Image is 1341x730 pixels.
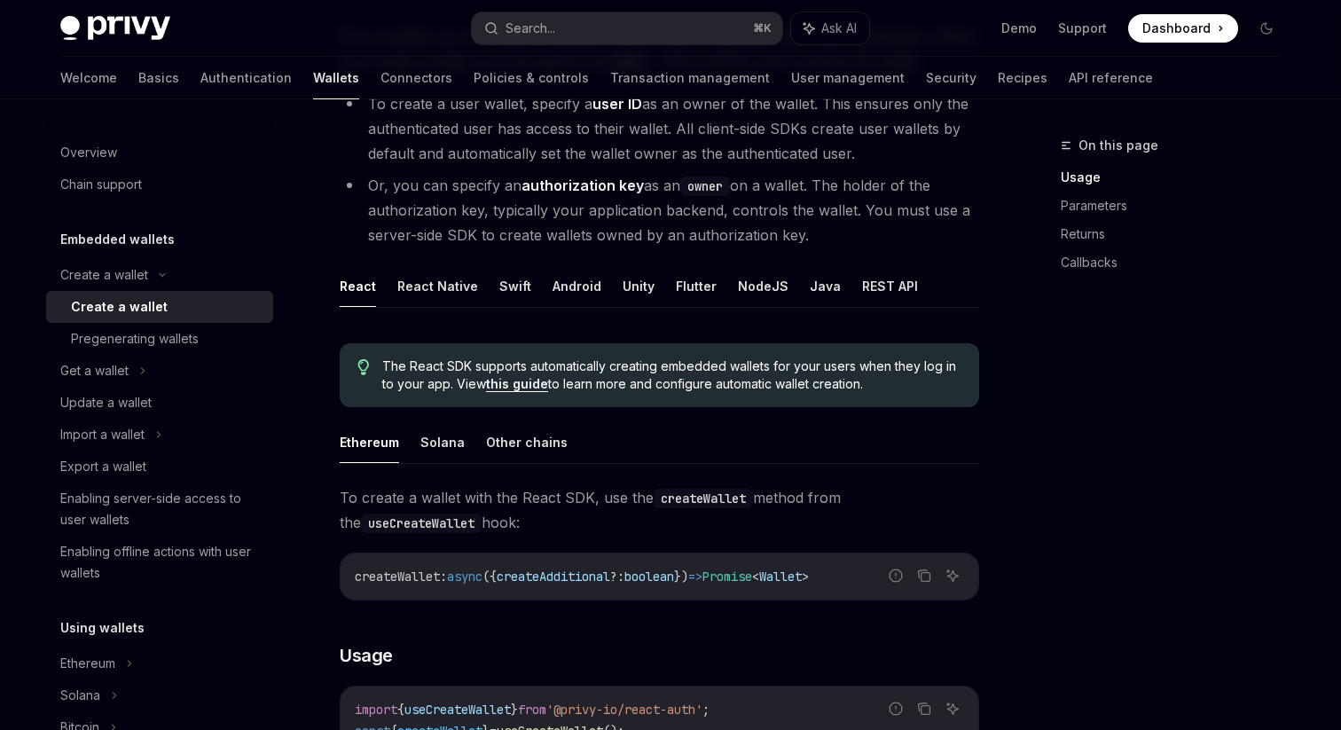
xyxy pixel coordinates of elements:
[610,57,770,99] a: Transaction management
[610,569,624,585] span: ?:
[71,296,168,318] div: Create a wallet
[60,57,117,99] a: Welcome
[1001,20,1037,37] a: Demo
[884,697,907,720] button: Report incorrect code
[482,569,497,585] span: ({
[382,357,961,393] span: The React SDK supports automatically creating embedded wallets for your users when they log in to...
[340,485,979,535] span: To create a wallet with the React SDK, use the method from the hook:
[913,564,936,587] button: Copy the contents from the code block
[497,569,610,585] span: createAdditional
[60,264,148,286] div: Create a wallet
[420,421,465,463] button: Solana
[624,569,674,585] span: boolean
[941,564,964,587] button: Ask AI
[1069,57,1153,99] a: API reference
[821,20,857,37] span: Ask AI
[913,697,936,720] button: Copy the contents from the code block
[680,177,730,196] code: owner
[688,569,702,585] span: =>
[60,617,145,639] h5: Using wallets
[60,142,117,163] div: Overview
[676,265,717,307] button: Flutter
[46,536,273,589] a: Enabling offline actions with user wallets
[998,57,1047,99] a: Recipes
[357,359,370,375] svg: Tip
[447,569,482,585] span: async
[499,265,531,307] button: Swift
[472,12,782,44] button: Search...⌘K
[397,265,478,307] button: React Native
[46,483,273,536] a: Enabling server-side access to user wallets
[60,488,263,530] div: Enabling server-side access to user wallets
[802,569,809,585] span: >
[738,265,788,307] button: NodeJS
[60,16,170,41] img: dark logo
[440,569,447,585] span: :
[355,569,440,585] span: createWallet
[60,653,115,674] div: Ethereum
[46,169,273,200] a: Chain support
[397,702,404,718] span: {
[753,21,772,35] span: ⌘ K
[46,137,273,169] a: Overview
[810,265,841,307] button: Java
[361,514,482,533] code: useCreateWallet
[60,392,152,413] div: Update a wallet
[71,328,199,349] div: Pregenerating wallets
[60,685,100,706] div: Solana
[340,421,399,463] button: Ethereum
[511,702,518,718] span: }
[46,323,273,355] a: Pregenerating wallets
[46,387,273,419] a: Update a wallet
[884,564,907,587] button: Report incorrect code
[623,265,655,307] button: Unity
[1128,14,1238,43] a: Dashboard
[926,57,976,99] a: Security
[592,95,642,113] strong: user ID
[752,569,759,585] span: <
[941,697,964,720] button: Ask AI
[518,702,546,718] span: from
[340,91,979,166] li: To create a user wallet, specify a as an owner of the wallet. This ensures only the authenticated...
[46,291,273,323] a: Create a wallet
[1061,192,1295,220] a: Parameters
[654,489,753,508] code: createWallet
[791,12,869,44] button: Ask AI
[1061,220,1295,248] a: Returns
[474,57,589,99] a: Policies & controls
[553,265,601,307] button: Android
[60,541,263,584] div: Enabling offline actions with user wallets
[138,57,179,99] a: Basics
[355,702,397,718] span: import
[46,451,273,483] a: Export a wallet
[404,702,511,718] span: useCreateWallet
[674,569,688,585] span: })
[486,376,548,392] a: this guide
[1061,248,1295,277] a: Callbacks
[791,57,905,99] a: User management
[60,174,142,195] div: Chain support
[546,702,702,718] span: '@privy-io/react-auth'
[1252,14,1281,43] button: Toggle dark mode
[200,57,292,99] a: Authentication
[521,177,644,194] strong: authorization key
[506,18,555,39] div: Search...
[60,229,175,250] h5: Embedded wallets
[60,360,129,381] div: Get a wallet
[1061,163,1295,192] a: Usage
[60,456,146,477] div: Export a wallet
[702,702,710,718] span: ;
[862,265,918,307] button: REST API
[340,173,979,247] li: Or, you can specify an as an on a wallet. The holder of the authorization key, typically your app...
[1142,20,1211,37] span: Dashboard
[60,424,145,445] div: Import a wallet
[340,643,393,668] span: Usage
[340,265,376,307] button: React
[1058,20,1107,37] a: Support
[1078,135,1158,156] span: On this page
[380,57,452,99] a: Connectors
[702,569,752,585] span: Promise
[313,57,359,99] a: Wallets
[759,569,802,585] span: Wallet
[486,421,568,463] button: Other chains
